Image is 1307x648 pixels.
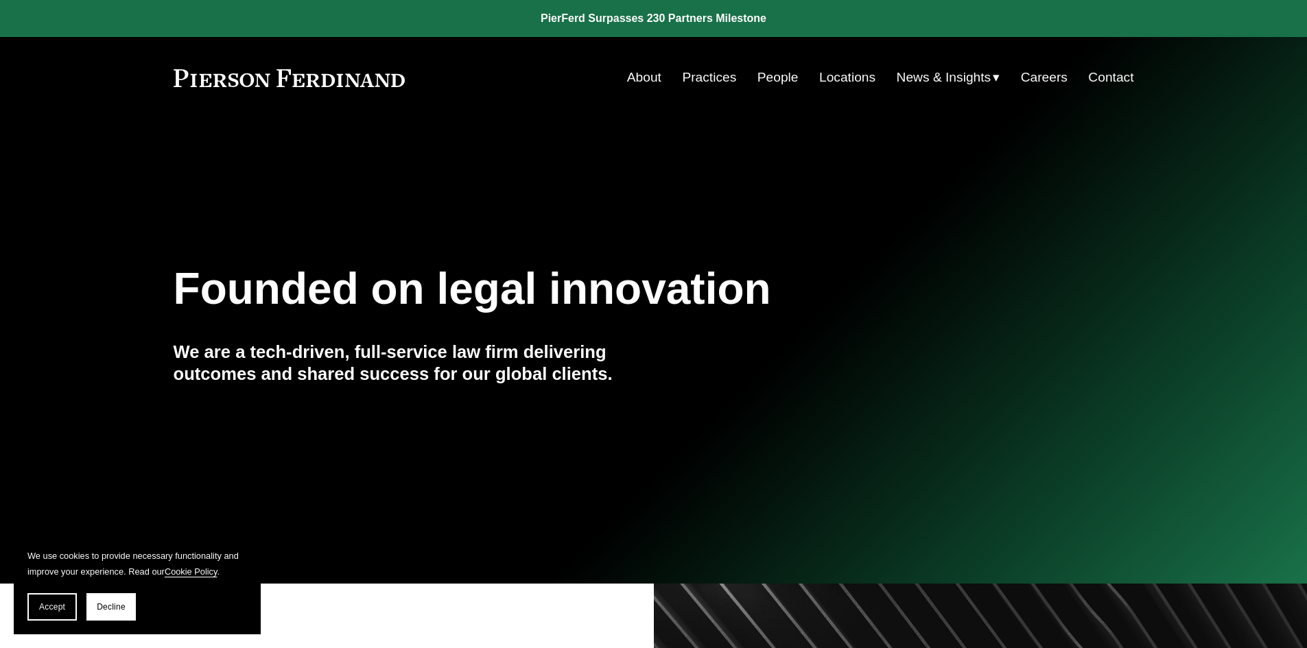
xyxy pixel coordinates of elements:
[165,566,217,577] a: Cookie Policy
[14,534,261,634] section: Cookie banner
[39,602,65,612] span: Accept
[86,593,136,621] button: Decline
[174,264,974,314] h1: Founded on legal innovation
[174,341,654,385] h4: We are a tech-driven, full-service law firm delivering outcomes and shared success for our global...
[1088,64,1133,91] a: Contact
[757,64,799,91] a: People
[682,64,736,91] a: Practices
[27,593,77,621] button: Accept
[819,64,875,91] a: Locations
[897,64,1000,91] a: folder dropdown
[97,602,126,612] span: Decline
[897,66,991,90] span: News & Insights
[1021,64,1068,91] a: Careers
[627,64,661,91] a: About
[27,548,247,579] p: We use cookies to provide necessary functionality and improve your experience. Read our .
